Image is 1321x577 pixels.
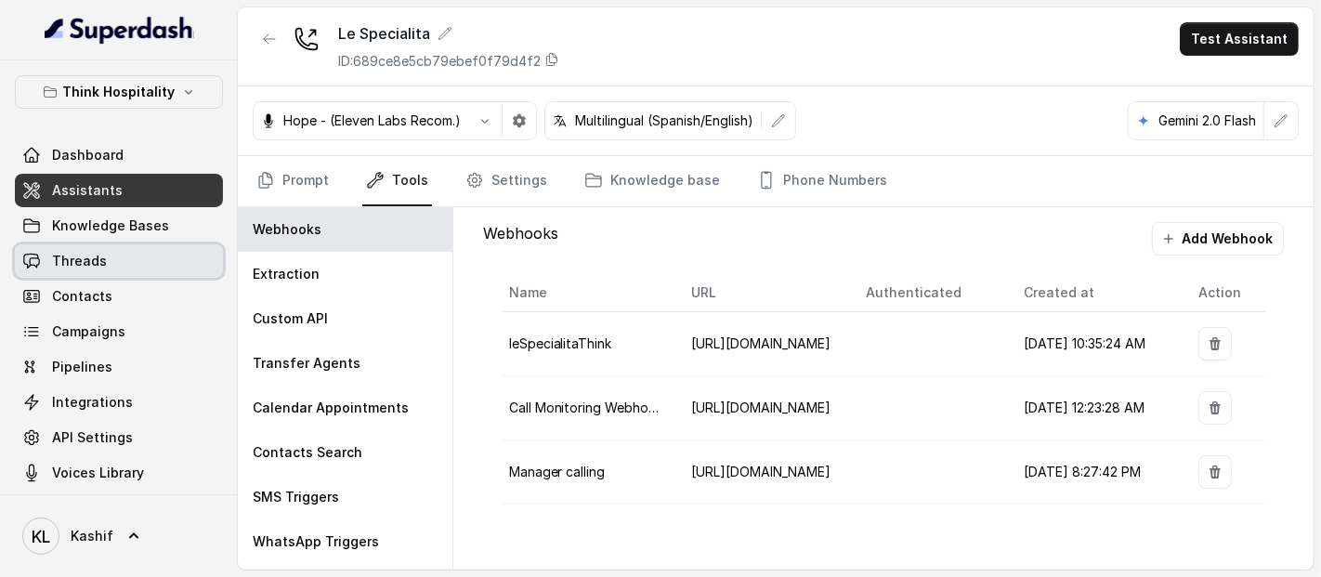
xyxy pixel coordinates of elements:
[283,111,461,130] p: Hope - (Eleven Labs Recom.)
[15,510,223,562] a: Kashif
[15,244,223,278] a: Threads
[462,156,551,206] a: Settings
[1184,274,1265,312] th: Action
[338,52,541,71] p: ID: 689ce8e5cb79ebef0f79d4f2
[15,456,223,490] a: Voices Library
[581,156,724,206] a: Knowledge base
[362,156,432,206] a: Tools
[253,220,321,239] p: Webhooks
[1180,22,1299,56] button: Test Assistant
[52,181,123,200] span: Assistants
[1158,111,1256,130] p: Gemini 2.0 Flash
[15,386,223,419] a: Integrations
[45,15,194,45] img: light.svg
[15,421,223,454] a: API Settings
[1024,335,1145,351] span: [DATE] 10:35:24 AM
[1024,464,1141,479] span: [DATE] 8:27:42 PM
[52,146,124,164] span: Dashboard
[253,156,1299,206] nav: Tabs
[676,274,851,312] th: URL
[1009,274,1184,312] th: Created at
[52,393,133,412] span: Integrations
[52,464,144,482] span: Voices Library
[253,309,328,328] p: Custom API
[52,322,125,341] span: Campaigns
[509,335,612,351] span: leSpecialitaThink
[253,443,362,462] p: Contacts Search
[52,216,169,235] span: Knowledge Bases
[483,222,558,256] p: Webhooks
[753,156,891,206] a: Phone Numbers
[338,22,559,45] div: Le Specialita
[253,532,379,551] p: WhatsApp Triggers
[253,399,409,417] p: Calendar Appointments
[253,265,320,283] p: Extraction
[52,252,107,270] span: Threads
[63,81,176,103] p: Think Hospitality
[32,527,50,546] text: KL
[15,75,223,109] button: Think Hospitality
[575,111,753,130] p: Multilingual (Spanish/English)
[71,527,113,545] span: Kashif
[509,464,606,479] span: Manager calling
[52,287,112,306] span: Contacts
[15,174,223,207] a: Assistants
[1152,222,1284,256] button: Add Webhook
[1136,113,1151,128] svg: google logo
[851,274,1009,312] th: Authenticated
[253,354,360,373] p: Transfer Agents
[15,138,223,172] a: Dashboard
[52,428,133,447] span: API Settings
[502,274,676,312] th: Name
[15,315,223,348] a: Campaigns
[691,335,831,351] span: [URL][DOMAIN_NAME]
[253,156,333,206] a: Prompt
[509,400,664,415] span: Call Monitoring Webhook
[15,350,223,384] a: Pipelines
[52,358,112,376] span: Pipelines
[691,400,831,415] span: [URL][DOMAIN_NAME]
[15,209,223,243] a: Knowledge Bases
[15,280,223,313] a: Contacts
[253,488,339,506] p: SMS Triggers
[1024,400,1144,415] span: [DATE] 12:23:28 AM
[691,464,831,479] span: [URL][DOMAIN_NAME]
